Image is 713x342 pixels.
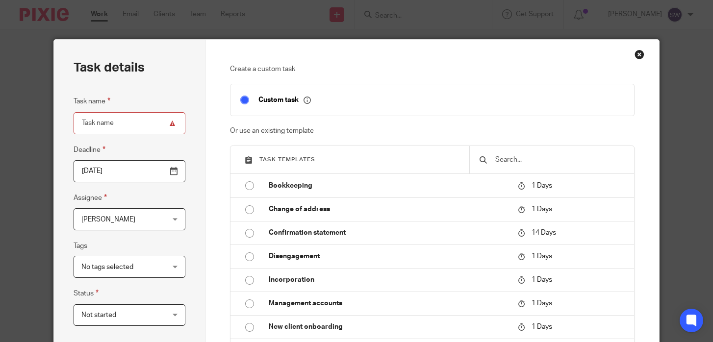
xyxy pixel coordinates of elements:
[230,64,635,74] p: Create a custom task
[269,228,508,238] p: Confirmation statement
[81,264,133,270] span: No tags selected
[269,181,508,191] p: Bookkeeping
[74,192,107,203] label: Assignee
[635,49,644,59] div: Close this dialog window
[269,251,508,261] p: Disengagement
[269,298,508,308] p: Management accounts
[532,206,552,213] span: 1 Days
[74,160,185,182] input: Pick a date
[532,300,552,307] span: 1 Days
[74,241,87,251] label: Tags
[74,59,145,76] h2: Task details
[494,154,624,165] input: Search...
[532,229,556,236] span: 14 Days
[259,157,315,162] span: Task templates
[532,276,552,283] span: 1 Days
[81,312,116,318] span: Not started
[74,144,105,155] label: Deadline
[81,216,135,223] span: [PERSON_NAME]
[269,204,508,214] p: Change of address
[74,96,110,107] label: Task name
[269,322,508,332] p: New client onboarding
[74,112,185,134] input: Task name
[230,126,635,136] p: Or use an existing template
[532,182,552,189] span: 1 Days
[532,323,552,330] span: 1 Days
[258,96,311,104] p: Custom task
[74,288,99,299] label: Status
[532,253,552,260] span: 1 Days
[269,275,508,285] p: Incorporation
